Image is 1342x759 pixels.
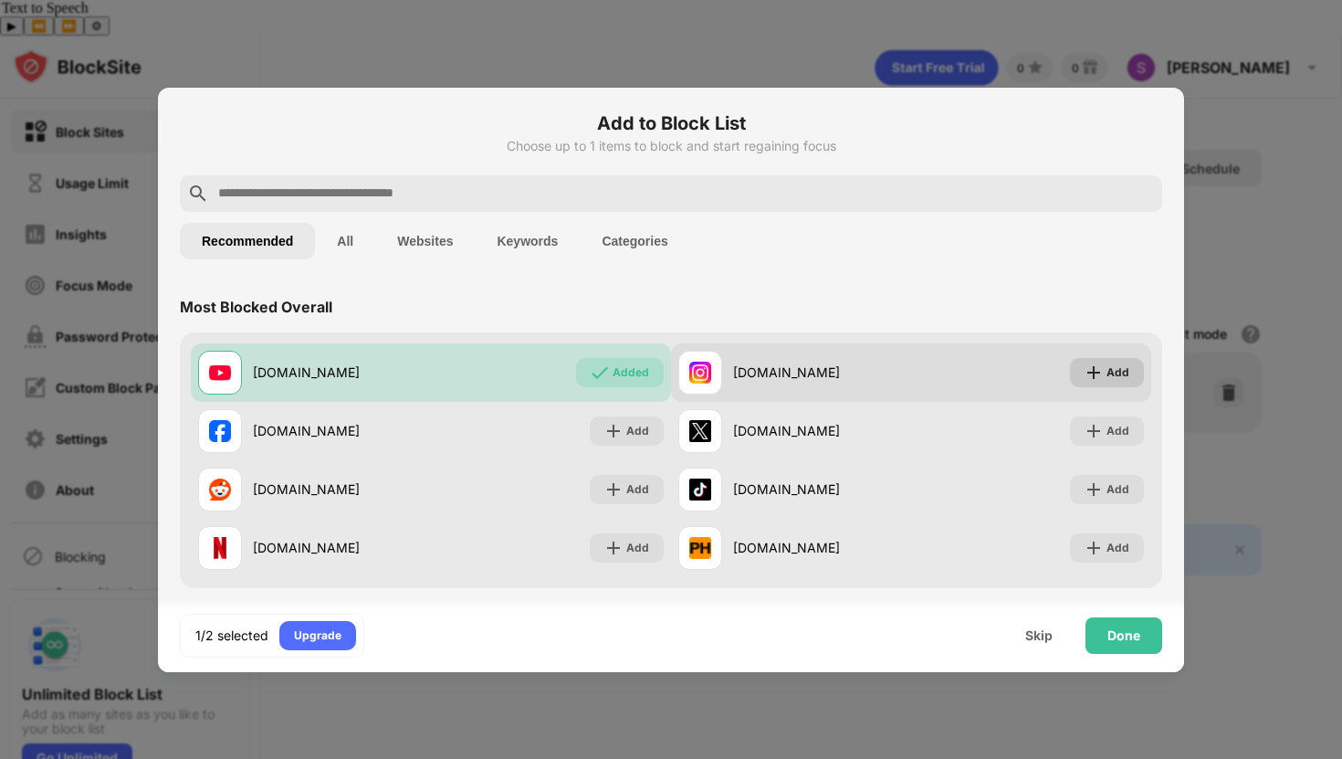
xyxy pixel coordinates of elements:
div: Skip [1025,628,1053,643]
div: Added [613,364,649,382]
img: favicons [209,537,231,559]
div: Add [626,422,649,440]
div: Add [626,539,649,557]
img: favicons [209,420,231,442]
div: Add [1106,422,1129,440]
img: favicons [209,479,231,501]
img: favicons [689,362,711,384]
img: favicons [689,537,711,559]
div: Add [1106,364,1129,382]
div: 1/2 selected [195,627,268,645]
div: [DOMAIN_NAME] [733,538,911,557]
img: favicons [689,479,711,501]
div: [DOMAIN_NAME] [733,363,911,382]
h6: Add to Block List [180,110,1162,137]
div: [DOMAIN_NAME] [253,421,431,440]
button: All [315,223,375,259]
button: Recommended [180,223,315,259]
div: [DOMAIN_NAME] [253,538,431,557]
div: Most Blocked Overall [180,298,332,316]
img: search.svg [187,183,209,205]
div: Add [1106,539,1129,557]
div: Upgrade [294,627,341,645]
div: Choose up to 1 items to block and start regaining focus [180,139,1162,153]
div: Add [1106,480,1129,499]
button: Keywords [475,223,580,259]
div: [DOMAIN_NAME] [253,363,431,382]
div: [DOMAIN_NAME] [733,421,911,440]
div: [DOMAIN_NAME] [733,480,911,499]
img: favicons [209,362,231,384]
div: Add [626,480,649,499]
img: favicons [689,420,711,442]
div: Done [1107,628,1140,643]
div: [DOMAIN_NAME] [253,480,431,499]
button: Websites [375,223,475,259]
button: Categories [580,223,689,259]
